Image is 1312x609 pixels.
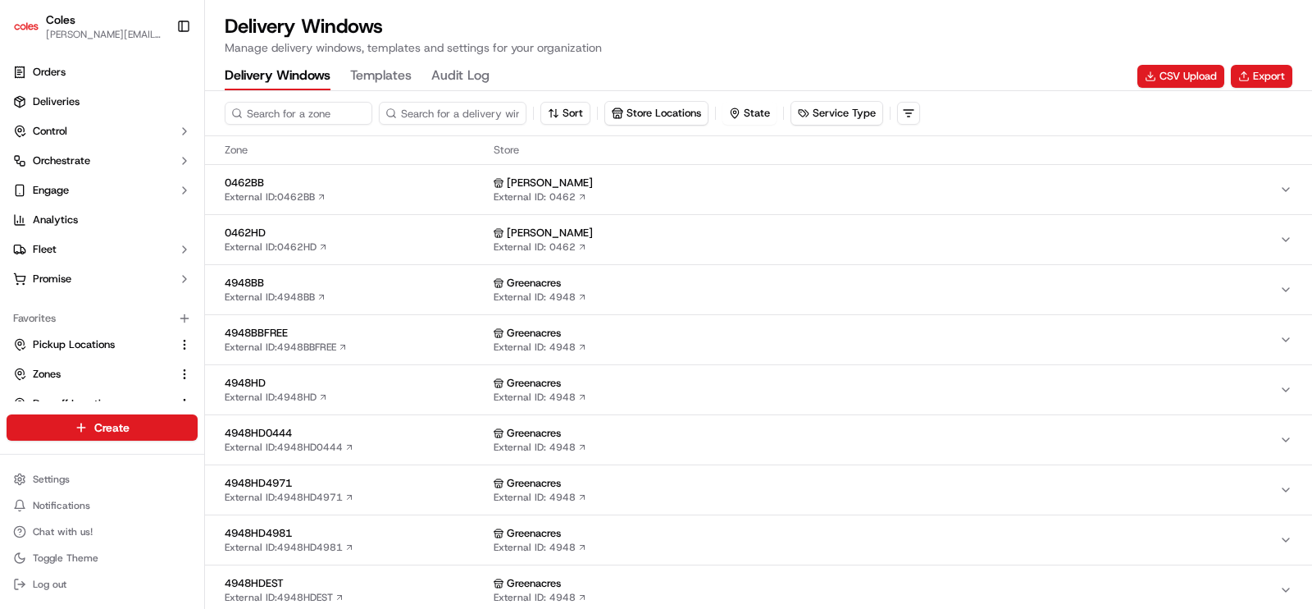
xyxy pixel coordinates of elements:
button: Zones [7,361,198,387]
a: External ID: 0462 [494,190,587,204]
div: Favorites [7,305,198,332]
span: Settings [33,473,70,486]
span: 0462BB [225,176,487,190]
button: Chat with us! [7,520,198,543]
a: Dropoff Locations [13,396,171,411]
button: Templates [350,62,412,90]
button: Export [1231,65,1292,88]
a: External ID: 0462 [494,240,587,254]
p: Manage delivery windows, templates and settings for your organization [225,39,602,56]
button: ColesColes[PERSON_NAME][EMAIL_ADDRESS][PERSON_NAME][PERSON_NAME][DOMAIN_NAME] [7,7,170,46]
span: Greenacres [507,326,561,341]
span: Store [494,143,1292,158]
a: Zones [13,367,171,382]
span: Greenacres [507,476,561,491]
a: External ID:0462HD [225,240,328,254]
h1: Delivery Windows [225,13,602,39]
img: Coles [13,13,39,39]
button: Fleet [7,236,198,263]
span: Greenacres [507,376,561,391]
button: Audit Log [431,62,490,90]
button: Coles [46,11,75,28]
a: External ID:0462BB [225,190,326,204]
span: 4948HDEST [225,576,487,591]
span: 4948HD4981 [225,526,487,541]
a: External ID:4948BBFREE [225,341,348,354]
span: Pickup Locations [33,337,115,352]
button: 0462HDExternal ID:0462HD [PERSON_NAME]External ID: 0462 [205,215,1312,264]
span: 4948BB [225,276,487,291]
button: 4948HD0444External ID:4948HD0444 GreenacresExternal ID: 4948 [205,415,1312,465]
a: External ID: 4948 [494,291,587,304]
button: Promise [7,266,198,292]
a: External ID:4948BB [225,291,326,304]
span: Chat with us! [33,525,93,538]
a: External ID:4948HD4971 [225,491,354,504]
span: Greenacres [507,426,561,441]
button: 4948HD4971External ID:4948HD4971 GreenacresExternal ID: 4948 [205,465,1312,515]
button: 4948HDExternal ID:4948HD GreenacresExternal ID: 4948 [205,365,1312,414]
a: Pickup Locations [13,337,171,352]
span: Promise [33,272,71,286]
a: Deliveries [7,89,198,115]
span: 4948HD [225,376,487,391]
span: [PERSON_NAME] [507,176,593,190]
span: Notifications [33,499,90,512]
button: Dropoff Locations [7,391,198,417]
span: Create [94,419,130,436]
button: 4948BBExternal ID:4948BB GreenacresExternal ID: 4948 [205,265,1312,314]
a: External ID: 4948 [494,491,587,504]
a: External ID: 4948 [494,541,587,554]
button: Delivery Windows [225,62,330,90]
button: Service Type [791,102,882,125]
a: External ID: 4948 [494,391,587,404]
button: Store Locations [604,101,708,126]
button: Log out [7,573,198,596]
span: 4948HD4971 [225,476,487,491]
span: Log out [33,578,66,591]
input: Search for a zone [225,102,372,125]
span: [PERSON_NAME] [507,226,593,240]
span: Engage [33,183,69,198]
button: Create [7,414,198,441]
button: Store Locations [605,102,708,125]
span: 0462HD [225,226,487,240]
button: Sort [540,102,590,125]
a: External ID:4948HD0444 [225,441,354,454]
a: External ID:4948HD [225,391,328,404]
a: Orders [7,59,198,85]
button: 4948BBFREEExternal ID:4948BBFREE GreenacresExternal ID: 4948 [205,315,1312,364]
button: [PERSON_NAME][EMAIL_ADDRESS][PERSON_NAME][PERSON_NAME][DOMAIN_NAME] [46,28,163,41]
a: Analytics [7,207,198,233]
button: Control [7,118,198,144]
a: External ID:4948HDEST [225,591,344,604]
button: Settings [7,468,198,491]
button: Notifications [7,494,198,517]
a: External ID: 4948 [494,441,587,454]
button: CSV Upload [1137,65,1224,88]
button: Engage [7,177,198,204]
span: Greenacres [507,276,561,291]
button: Toggle Theme [7,547,198,570]
span: Analytics [33,213,78,227]
button: Orchestrate [7,148,198,174]
span: Control [33,124,67,139]
span: 4948HD0444 [225,426,487,441]
span: Zones [33,367,61,382]
span: Fleet [33,242,57,257]
span: 4948BBFREE [225,326,487,341]
button: 0462BBExternal ID:0462BB [PERSON_NAME]External ID: 0462 [205,165,1312,214]
input: Search for a delivery window [379,102,526,125]
span: Zone [225,143,487,158]
span: Dropoff Locations [33,396,117,411]
a: External ID: 4948 [494,341,587,354]
span: Orders [33,65,66,80]
button: Pickup Locations [7,332,198,358]
a: External ID:4948HD4981 [225,541,354,554]
span: Greenacres [507,576,561,591]
button: 4948HD4981External ID:4948HD4981 GreenacresExternal ID: 4948 [205,515,1312,565]
button: State [722,102,777,125]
